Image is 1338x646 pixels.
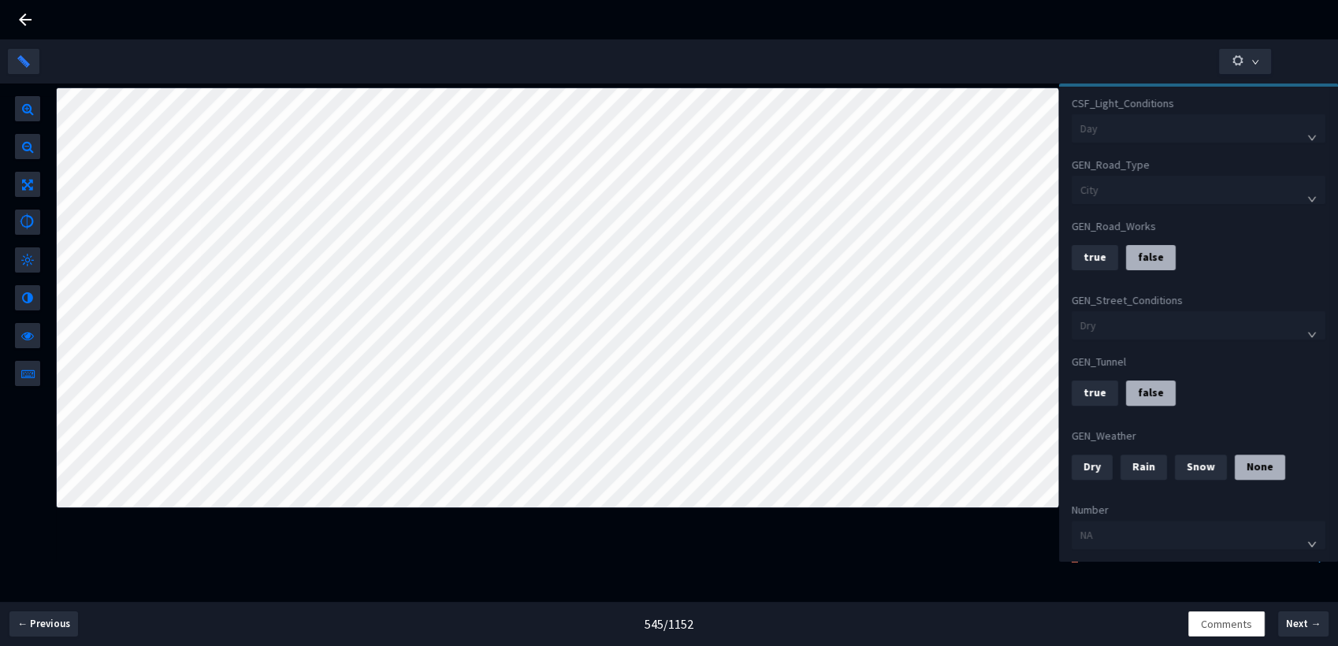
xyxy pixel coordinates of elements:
[1286,616,1321,632] span: Next →
[1138,381,1164,404] div: false
[1132,455,1155,478] div: Rain
[1247,455,1273,478] div: None
[1080,314,1317,337] span: Dry
[1083,455,1101,478] div: Dry
[1080,523,1317,547] span: NA
[1083,245,1106,269] div: true
[1219,49,1271,74] button: down
[1138,245,1164,269] div: false
[1072,218,1325,234] div: GEN_Road_Works
[1072,428,1325,444] div: GEN_Weather
[645,615,693,633] div: 545 / 1152
[1072,157,1325,173] div: GEN_Road_Type
[1188,611,1265,637] button: Comments
[1251,58,1259,66] span: down
[1083,381,1106,404] div: true
[1201,615,1252,633] span: Comments
[1072,95,1325,111] div: CSF_Light_Conditions
[1080,178,1317,202] span: City
[1072,502,1325,518] div: Number
[1080,117,1317,140] span: Day
[1072,354,1325,369] div: GEN_Tunnel
[1187,455,1215,478] div: Snow
[1072,292,1325,308] div: GEN_Street_Conditions
[1278,611,1329,637] button: Next →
